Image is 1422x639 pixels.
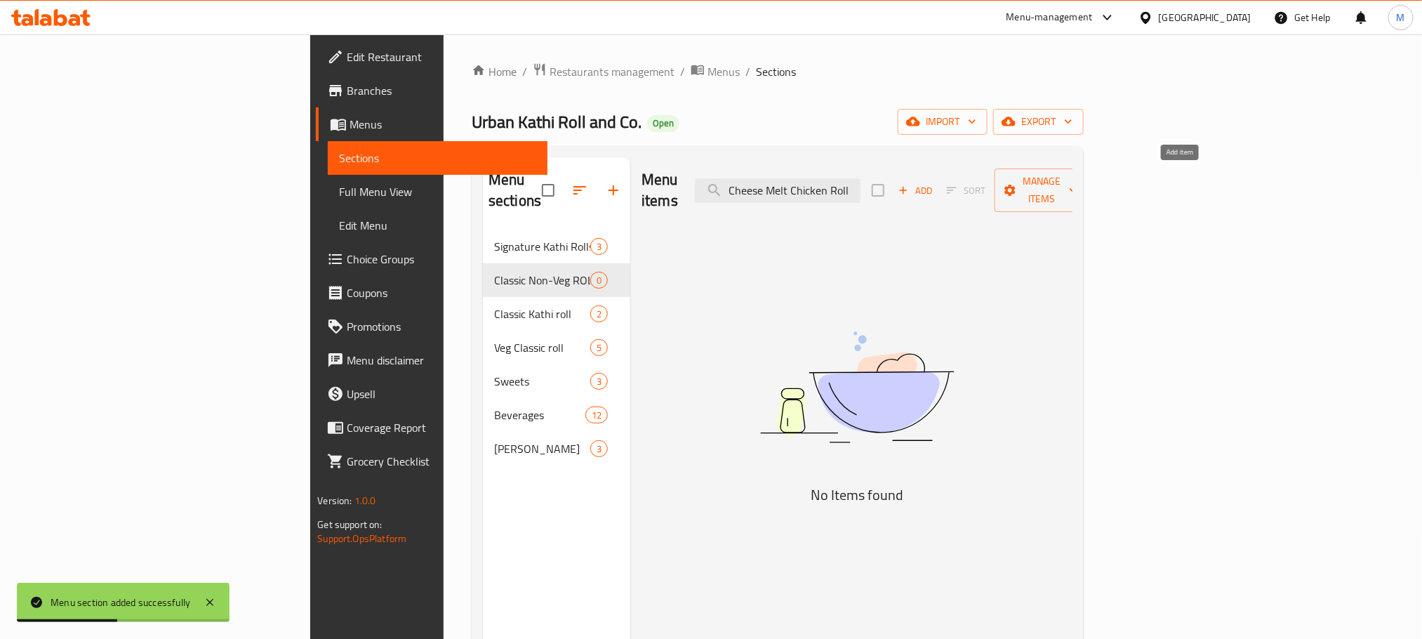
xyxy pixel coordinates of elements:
[347,48,536,65] span: Edit Restaurant
[347,318,536,335] span: Promotions
[494,238,590,255] span: Signature Kathi Rolls
[483,224,630,471] nav: Menu sections
[328,175,547,209] a: Full Menu View
[494,272,590,289] span: Classic Non-Veg ROLL
[483,230,630,263] div: Signature Kathi Rolls3
[350,116,536,133] span: Menus
[483,364,630,398] div: Sweets3
[590,440,608,457] div: items
[316,242,547,276] a: Choice Groups
[533,62,675,81] a: Restaurants management
[483,398,630,432] div: Beverages12
[591,375,607,388] span: 3
[1004,113,1072,131] span: export
[494,373,590,390] span: Sweets
[1397,10,1405,25] span: M
[597,173,630,207] button: Add section
[316,377,547,411] a: Upsell
[316,444,547,478] a: Grocery Checklist
[51,595,190,610] div: Menu section added successfully
[347,251,536,268] span: Choice Groups
[316,411,547,444] a: Coverage Report
[896,183,934,199] span: Add
[590,305,608,322] div: items
[316,74,547,107] a: Branches
[590,373,608,390] div: items
[472,62,1084,81] nav: breadcrumb
[550,63,675,80] span: Restaurants management
[647,115,679,132] div: Open
[494,305,590,322] span: Classic Kathi roll
[590,238,608,255] div: items
[938,180,995,202] span: Sort items
[316,107,547,141] a: Menus
[316,276,547,310] a: Coupons
[347,386,536,402] span: Upsell
[316,343,547,377] a: Menu disclaimer
[494,440,590,457] div: Virgin Mojito
[347,352,536,369] span: Menu disclaimer
[483,263,630,297] div: Classic Non-Veg ROLL0
[591,442,607,456] span: 3
[347,419,536,436] span: Coverage Report
[483,297,630,331] div: Classic Kathi roll2
[339,217,536,234] span: Edit Menu
[316,40,547,74] a: Edit Restaurant
[533,176,563,205] span: Select all sections
[354,492,376,510] span: 1.0.0
[585,407,608,423] div: items
[680,63,685,80] li: /
[642,169,678,211] h2: Menu items
[347,284,536,301] span: Coupons
[756,63,796,80] span: Sections
[1159,10,1251,25] div: [GEOGRAPHIC_DATA]
[691,62,740,81] a: Menus
[347,453,536,470] span: Grocery Checklist
[591,240,607,253] span: 3
[591,274,607,287] span: 0
[647,117,679,129] span: Open
[339,183,536,200] span: Full Menu View
[682,294,1032,480] img: dish.svg
[695,178,860,203] input: search
[898,109,988,135] button: import
[993,109,1084,135] button: export
[590,339,608,356] div: items
[909,113,976,131] span: import
[745,63,750,80] li: /
[590,272,608,289] div: items
[494,407,585,423] span: Beverages
[494,440,590,457] span: [PERSON_NAME]
[472,106,642,138] span: Urban Kathi Roll and Co.
[483,432,630,466] div: [PERSON_NAME]3
[1006,173,1077,208] span: Manage items
[893,180,938,202] button: Add
[347,82,536,99] span: Branches
[317,492,352,510] span: Version:
[682,484,1032,506] h5: No Items found
[586,409,607,422] span: 12
[995,169,1089,212] button: Manage items
[316,310,547,343] a: Promotions
[1006,9,1093,26] div: Menu-management
[591,308,607,321] span: 2
[317,515,382,534] span: Get support on:
[317,529,406,548] a: Support.OpsPlatform
[328,209,547,242] a: Edit Menu
[328,141,547,175] a: Sections
[591,341,607,355] span: 5
[483,331,630,364] div: Veg Classic roll5
[494,339,590,356] span: Veg Classic roll
[707,63,740,80] span: Menus
[339,150,536,166] span: Sections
